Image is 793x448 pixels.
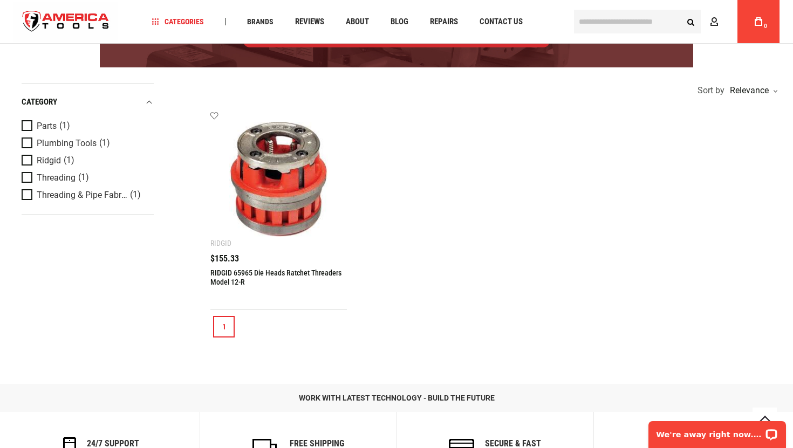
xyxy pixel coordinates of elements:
[99,139,110,148] span: (1)
[152,18,204,25] span: Categories
[22,95,154,109] div: category
[641,414,793,448] iframe: LiveChat chat widget
[290,15,329,29] a: Reviews
[37,121,57,131] span: Parts
[475,15,528,29] a: Contact Us
[22,84,154,215] div: Product Filters
[37,190,127,200] span: Threading & Pipe Fabrication
[480,18,523,26] span: Contact Us
[147,15,209,29] a: Categories
[430,18,458,26] span: Repairs
[727,86,777,95] div: Relevance
[64,156,74,165] span: (1)
[341,15,374,29] a: About
[22,172,151,184] a: Threading (1)
[13,2,118,42] img: America Tools
[242,15,278,29] a: Brands
[386,15,413,29] a: Blog
[391,18,408,26] span: Blog
[295,18,324,26] span: Reviews
[22,120,151,132] a: Parts (1)
[213,316,235,337] a: 1
[37,173,76,183] span: Threading
[346,18,369,26] span: About
[247,18,274,25] span: Brands
[764,23,767,29] span: 0
[13,2,118,42] a: store logo
[221,122,336,237] img: RIDGID 65965 Die Heads Ratchet Threaders Model 12-R
[22,155,151,167] a: Ridgid (1)
[680,11,701,32] button: Search
[37,139,97,148] span: Plumbing Tools
[130,190,141,199] span: (1)
[698,86,724,95] span: Sort by
[210,239,231,247] div: Ridgid
[210,254,239,263] span: $155.33
[22,137,151,149] a: Plumbing Tools (1)
[425,15,463,29] a: Repairs
[22,189,151,201] a: Threading & Pipe Fabrication (1)
[78,173,89,182] span: (1)
[59,121,70,130] span: (1)
[37,156,61,166] span: Ridgid
[210,268,341,286] a: RIDGID 65965 Die Heads Ratchet Threaders Model 12-R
